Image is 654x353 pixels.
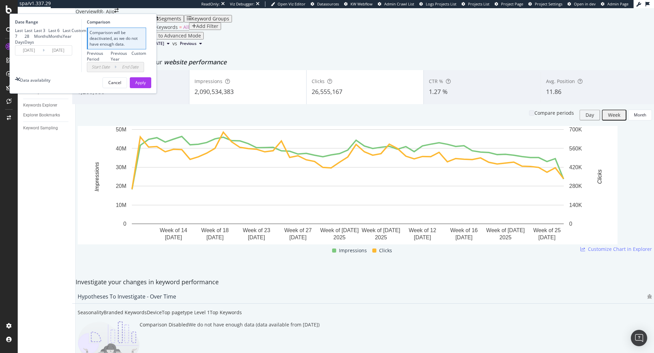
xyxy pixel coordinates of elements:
div: Previous Period [87,50,111,62]
span: Previous [180,41,197,47]
div: Date Range [15,19,80,25]
div: Apply [135,80,146,85]
div: Last 28 Days [25,28,34,45]
text: Week of 18 [201,227,229,233]
text: 280K [569,183,582,189]
div: Last 7 Days [15,28,25,45]
text: 140K [569,202,582,208]
div: Keywords Explorer [23,102,57,109]
text: 700K [569,127,582,132]
div: Last 3 Months [34,28,48,39]
div: arrow-right-arrow-left [114,8,119,13]
span: Customize Chart in Explorer [588,246,652,253]
text: [DATE] [165,234,182,240]
button: Day [579,110,600,121]
text: [DATE] [414,234,431,240]
text: Week of 27 [284,227,312,233]
span: CTR % [429,78,443,84]
text: Week of [DATE] [486,227,525,233]
div: Viz Debugger: [230,1,254,7]
button: [DATE] [148,39,172,48]
span: website performance [164,58,227,66]
button: Keyword Groups [184,15,232,22]
span: Keywords [156,24,178,30]
span: Datasources [317,1,339,6]
text: [DATE] [455,234,472,240]
a: Keywords Explorer [23,102,71,109]
div: Device [147,309,162,316]
a: Admin Page [601,1,628,7]
a: Logs Projects List [419,1,456,7]
span: Clicks [379,246,392,255]
text: 2025 [499,234,512,240]
text: 10M [116,202,126,208]
a: Datasources [311,1,339,7]
text: Week of [DATE] [362,227,400,233]
div: Hypotheses to Investigate - Over Time [78,293,176,300]
a: Projects List [462,1,489,7]
text: 0 [123,221,126,227]
div: Last 6 Months [48,28,63,39]
span: Segments [159,15,181,22]
div: Branded Keywords [104,309,147,316]
a: Admin Crawl List [378,1,414,7]
div: Data availability [20,77,50,83]
text: 560K [569,145,582,151]
div: Custom [72,28,86,33]
button: Cancel [103,77,127,88]
text: 50M [116,127,126,132]
div: Add Filter [196,23,218,29]
div: Cancel [108,80,121,85]
text: [DATE] [539,234,556,240]
span: Impressions [339,246,367,255]
a: Open Viz Editor [271,1,306,7]
div: Compare periods [534,110,574,116]
a: KW Webflow [344,1,373,7]
text: Clicks [597,170,603,184]
text: Week of [DATE] [320,227,359,233]
span: Project Settings [535,1,562,6]
div: Investigate your changes in keyword performance [76,278,654,287]
button: Switch to Advanced Mode [139,32,204,39]
button: Apply [130,77,151,88]
div: Explorer Bookmarks [23,112,60,119]
span: Open in dev [574,1,596,6]
div: Custom [131,50,146,56]
div: Day [586,112,594,118]
div: Keyword Sampling [23,125,58,132]
span: 1.27 % [429,87,448,96]
text: 420K [569,164,582,170]
span: 2025 Aug. 26th [151,41,164,47]
input: Start Date [15,46,43,55]
span: Admin Crawl List [384,1,414,6]
a: Project Page [495,1,523,7]
text: Week of 14 [160,227,187,233]
div: Keyword Groups [191,16,229,21]
text: [DATE] [206,234,223,240]
input: End Date [45,46,72,55]
span: Projects List [468,1,489,6]
a: Customize Chart in Explorer [580,246,652,253]
text: 2025 [375,234,387,240]
span: Project Page [501,1,523,6]
a: Keyword Sampling [23,125,71,132]
div: Previous Year [111,50,132,62]
div: Week [608,112,620,118]
text: [DATE] [290,234,307,240]
span: Open Viz Editor [278,1,306,6]
a: Project Settings [528,1,562,7]
text: Week of 12 [409,227,436,233]
text: [DATE] [248,234,265,240]
div: Month [634,112,646,118]
input: End Date [116,62,144,72]
a: Open in dev [567,1,596,7]
span: vs [172,40,177,47]
text: 20M [116,183,126,189]
button: Previous [177,39,205,48]
div: Comparison will be deactivated, as we do not have enough data. [87,28,146,49]
div: Last Year [63,28,72,39]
